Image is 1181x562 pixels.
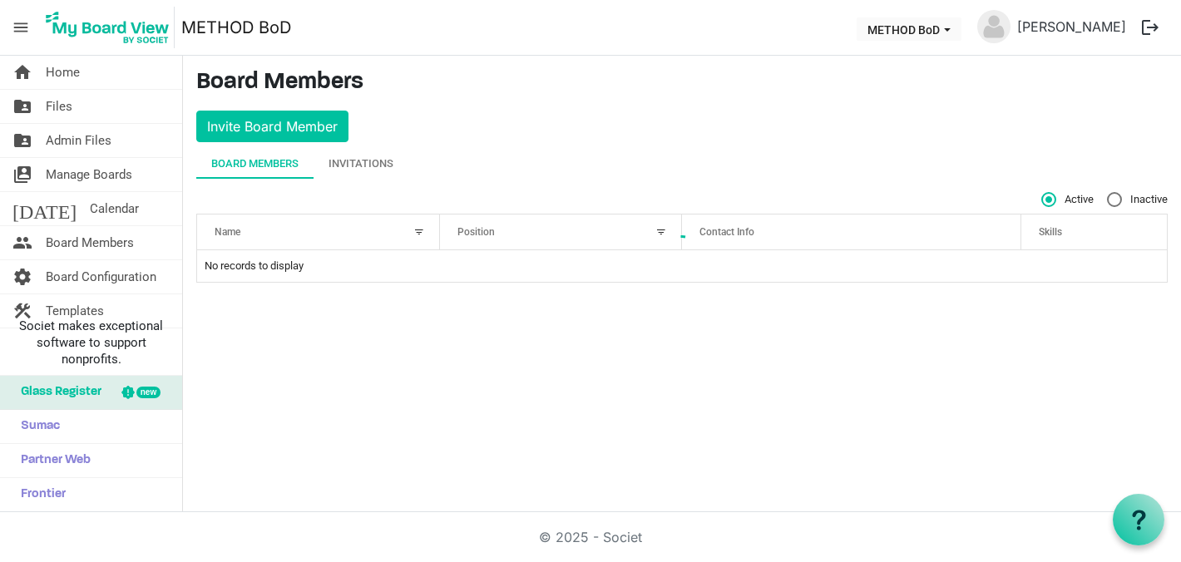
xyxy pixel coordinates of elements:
span: Board Configuration [46,260,156,293]
span: Societ makes exceptional software to support nonprofits. [7,318,175,367]
img: My Board View Logo [41,7,175,48]
span: Glass Register [12,376,101,409]
span: Home [46,56,80,89]
span: Admin Files [46,124,111,157]
a: My Board View Logo [41,7,181,48]
a: [PERSON_NAME] [1011,10,1133,43]
span: Templates [46,294,104,328]
button: logout [1133,10,1168,45]
h3: Board Members [196,69,1168,97]
div: new [136,387,161,398]
span: Frontier [12,478,66,511]
div: Board Members [211,155,299,172]
span: people [12,226,32,259]
span: switch_account [12,158,32,191]
div: Invitations [329,155,393,172]
span: menu [5,12,37,43]
span: Manage Boards [46,158,132,191]
span: Active [1041,192,1094,207]
span: home [12,56,32,89]
button: METHOD BoD dropdownbutton [857,17,961,41]
span: settings [12,260,32,293]
a: METHOD BoD [181,11,291,44]
span: construction [12,294,32,328]
img: no-profile-picture.svg [977,10,1011,43]
span: Partner Web [12,444,91,477]
a: © 2025 - Societ [539,529,642,545]
button: Invite Board Member [196,111,348,142]
span: Files [46,90,72,123]
span: Inactive [1107,192,1168,207]
span: folder_shared [12,90,32,123]
div: tab-header [196,149,1168,179]
span: Calendar [90,192,139,225]
span: Board Members [46,226,134,259]
span: Sumac [12,410,60,443]
span: [DATE] [12,192,77,225]
span: folder_shared [12,124,32,157]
